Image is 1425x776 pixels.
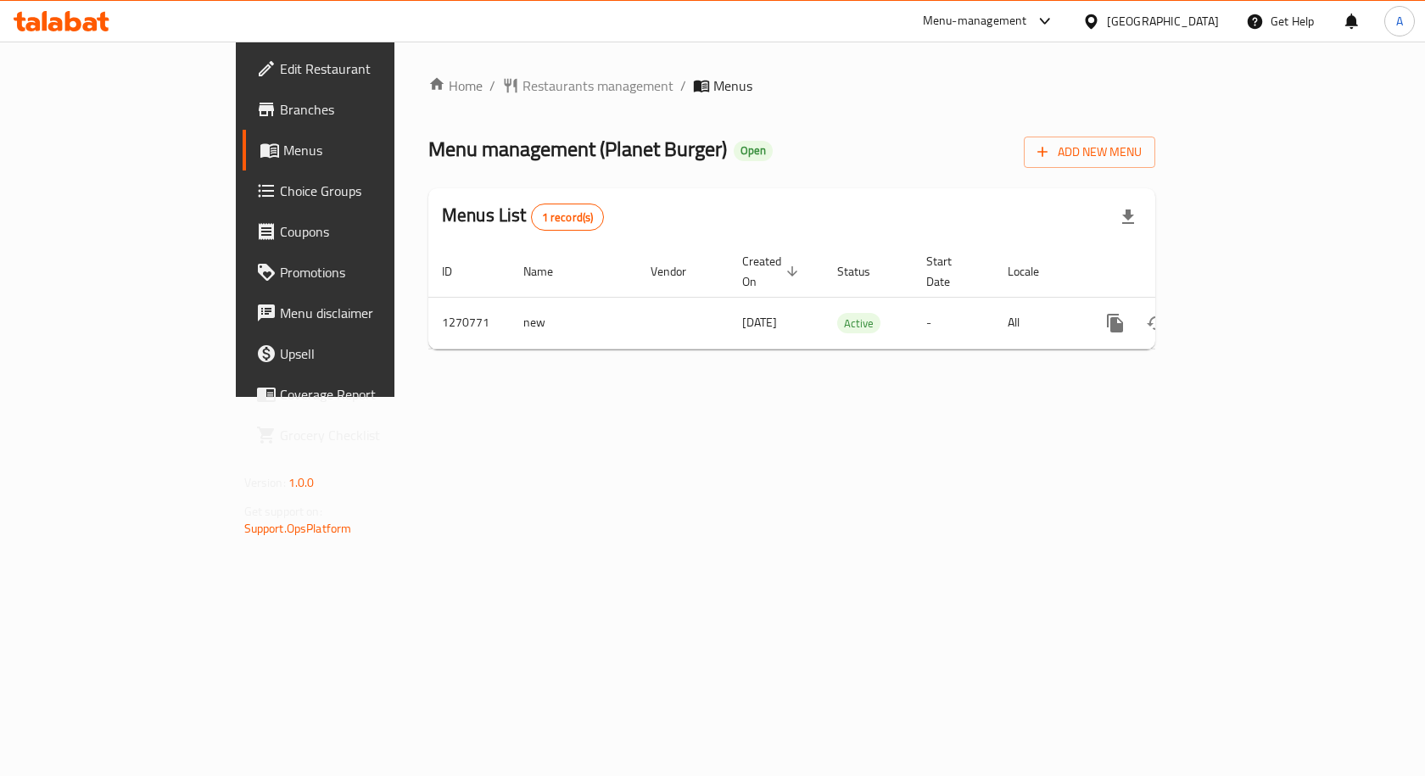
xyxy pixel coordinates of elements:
[1136,303,1176,343] button: Change Status
[994,297,1081,349] td: All
[837,261,892,282] span: Status
[1396,12,1403,31] span: A
[532,209,604,226] span: 1 record(s)
[713,75,752,96] span: Menus
[244,472,286,494] span: Version:
[837,313,880,333] div: Active
[734,141,773,161] div: Open
[428,246,1271,349] table: enhanced table
[280,262,461,282] span: Promotions
[428,130,727,168] span: Menu management ( Planet Burger )
[280,384,461,405] span: Coverage Report
[1037,142,1142,163] span: Add New Menu
[742,251,803,292] span: Created On
[913,297,994,349] td: -
[280,343,461,364] span: Upsell
[1008,261,1061,282] span: Locale
[280,59,461,79] span: Edit Restaurant
[243,48,474,89] a: Edit Restaurant
[651,261,708,282] span: Vendor
[1107,12,1219,31] div: [GEOGRAPHIC_DATA]
[280,303,461,323] span: Menu disclaimer
[244,517,352,539] a: Support.OpsPlatform
[280,181,461,201] span: Choice Groups
[243,89,474,130] a: Branches
[288,472,315,494] span: 1.0.0
[243,211,474,252] a: Coupons
[522,75,673,96] span: Restaurants management
[926,251,974,292] span: Start Date
[502,75,673,96] a: Restaurants management
[442,261,474,282] span: ID
[489,75,495,96] li: /
[531,204,605,231] div: Total records count
[428,75,1155,96] nav: breadcrumb
[280,425,461,445] span: Grocery Checklist
[734,143,773,158] span: Open
[243,374,474,415] a: Coverage Report
[243,252,474,293] a: Promotions
[283,140,461,160] span: Menus
[280,221,461,242] span: Coupons
[923,11,1027,31] div: Menu-management
[243,415,474,455] a: Grocery Checklist
[280,99,461,120] span: Branches
[837,314,880,333] span: Active
[243,333,474,374] a: Upsell
[1024,137,1155,168] button: Add New Menu
[742,311,777,333] span: [DATE]
[1108,197,1148,237] div: Export file
[523,261,575,282] span: Name
[243,130,474,170] a: Menus
[1095,303,1136,343] button: more
[1081,246,1271,298] th: Actions
[442,203,604,231] h2: Menus List
[243,293,474,333] a: Menu disclaimer
[680,75,686,96] li: /
[244,500,322,522] span: Get support on:
[243,170,474,211] a: Choice Groups
[510,297,637,349] td: new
